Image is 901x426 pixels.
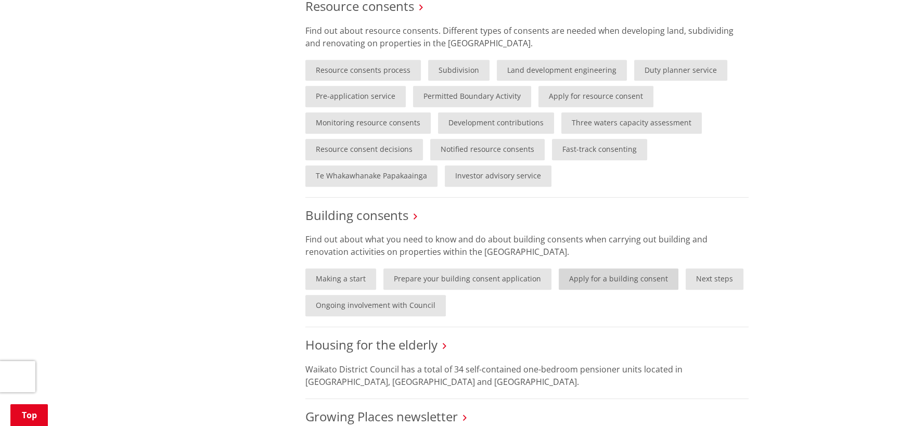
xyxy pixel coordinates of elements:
[445,165,551,187] a: Investor advisory service
[305,112,431,134] a: Monitoring resource consents
[552,139,647,160] a: Fast-track consenting
[305,295,446,316] a: Ongoing involvement with Council
[305,86,406,107] a: Pre-application service
[686,268,743,290] a: Next steps
[305,139,423,160] a: Resource consent decisions
[305,233,749,258] p: Find out about what you need to know and do about building consents when carrying out building an...
[305,408,458,425] a: Growing Places newsletter
[438,112,554,134] a: Development contributions
[305,363,749,388] p: Waikato District Council has a total of 34 self-contained one-bedroom pensioner units located in ...
[853,382,891,420] iframe: Messenger Launcher
[305,60,421,81] a: Resource consents process
[305,206,408,224] a: Building consents
[10,404,48,426] a: Top
[305,336,437,353] a: Housing for the elderly
[413,86,531,107] a: Permitted Boundary Activity
[305,268,376,290] a: Making a start
[305,165,437,187] a: Te Whakawhanake Papakaainga
[561,112,702,134] a: Three waters capacity assessment
[430,139,545,160] a: Notified resource consents
[634,60,727,81] a: Duty planner service
[559,268,678,290] a: Apply for a building consent
[305,24,749,49] p: Find out about resource consents. Different types of consents are needed when developing land, su...
[383,268,551,290] a: Prepare your building consent application
[497,60,627,81] a: Land development engineering
[538,86,653,107] a: Apply for resource consent
[428,60,490,81] a: Subdivision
